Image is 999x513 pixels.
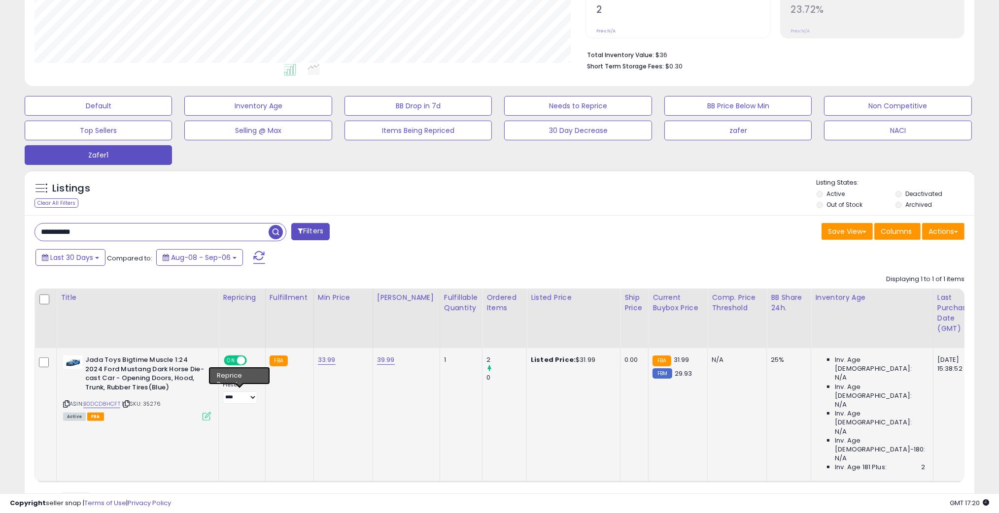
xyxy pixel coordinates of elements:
[122,400,161,408] span: | SKU: 35276
[25,96,172,116] button: Default
[587,48,957,60] li: $36
[25,145,172,165] button: Zafer1
[63,355,211,419] div: ASIN:
[531,292,616,303] div: Listed Price
[184,96,332,116] button: Inventory Age
[34,198,78,208] div: Clear All Filters
[223,382,258,404] div: Preset:
[318,355,336,365] a: 33.99
[922,463,926,472] span: 2
[87,413,104,421] span: FBA
[587,62,664,70] b: Short Term Storage Fees:
[835,383,925,400] span: Inv. Age [DEMOGRAPHIC_DATA]:
[922,223,965,240] button: Actions
[486,373,526,382] div: 0
[675,369,692,378] span: 29.93
[85,355,205,394] b: Jada Toys Bigtime Muscle 1:24 2024 Ford Mustang Dark Horse Die-cast Car - Opening Doors, Hood, Tr...
[184,121,332,140] button: Selling @ Max
[824,96,971,116] button: Non Competitive
[531,355,576,364] b: Listed Price:
[225,356,237,365] span: ON
[156,249,243,266] button: Aug-08 - Sep-06
[444,355,475,364] div: 1
[815,292,929,303] div: Inventory Age
[822,223,873,240] button: Save View
[291,223,330,240] button: Filters
[596,28,616,34] small: Prev: N/A
[827,190,845,198] label: Active
[835,463,887,472] span: Inv. Age 181 Plus:
[835,400,847,409] span: N/A
[444,292,478,313] div: Fulfillable Quantity
[824,121,971,140] button: NACI
[665,62,683,71] span: $0.30
[223,371,258,380] div: Win BuyBox
[245,356,261,365] span: OFF
[10,499,171,508] div: seller snap | |
[835,409,925,427] span: Inv. Age [DEMOGRAPHIC_DATA]:
[83,400,120,408] a: B0DCD8HCFT
[664,121,812,140] button: zafer
[171,253,231,262] span: Aug-08 - Sep-06
[486,355,526,364] div: 2
[504,121,652,140] button: 30 Day Decrease
[937,355,970,373] div: [DATE] 15:38:52
[270,292,310,303] div: Fulfillment
[791,4,964,17] h2: 23.72%
[771,292,807,313] div: BB Share 24h.
[52,182,90,195] h5: Listings
[35,249,105,266] button: Last 30 Days
[318,292,369,303] div: Min Price
[377,355,395,365] a: 39.99
[270,355,288,366] small: FBA
[771,355,803,364] div: 25%
[63,355,83,369] img: 31+96PJwuRL._SL40_.jpg
[712,292,762,313] div: Comp. Price Threshold
[61,292,214,303] div: Title
[128,498,171,508] a: Privacy Policy
[344,96,492,116] button: BB Drop in 7d
[664,96,812,116] button: BB Price Below Min
[835,454,847,463] span: N/A
[835,427,847,436] span: N/A
[653,292,703,313] div: Current Buybox Price
[835,436,925,454] span: Inv. Age [DEMOGRAPHIC_DATA]-180:
[344,121,492,140] button: Items Being Repriced
[596,4,769,17] h2: 2
[504,96,652,116] button: Needs to Reprice
[905,200,932,209] label: Archived
[653,368,672,379] small: FBM
[937,292,973,334] div: Last Purchase Date (GMT)
[886,275,965,284] div: Displaying 1 to 1 of 1 items
[874,223,921,240] button: Columns
[835,355,925,373] span: Inv. Age [DEMOGRAPHIC_DATA]:
[10,498,46,508] strong: Copyright
[827,200,863,209] label: Out of Stock
[624,355,641,364] div: 0.00
[950,498,989,508] span: 2025-10-7 17:20 GMT
[881,226,912,236] span: Columns
[486,292,522,313] div: Ordered Items
[791,28,810,34] small: Prev: N/A
[624,292,644,313] div: Ship Price
[653,355,671,366] small: FBA
[712,355,759,364] div: N/A
[905,190,942,198] label: Deactivated
[107,254,152,263] span: Compared to:
[377,292,436,303] div: [PERSON_NAME]
[531,355,613,364] div: $31.99
[50,253,93,262] span: Last 30 Days
[674,355,689,364] span: 31.99
[587,51,654,59] b: Total Inventory Value:
[223,292,261,303] div: Repricing
[63,413,86,421] span: All listings currently available for purchase on Amazon
[835,373,847,382] span: N/A
[25,121,172,140] button: Top Sellers
[817,178,974,188] p: Listing States:
[84,498,126,508] a: Terms of Use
